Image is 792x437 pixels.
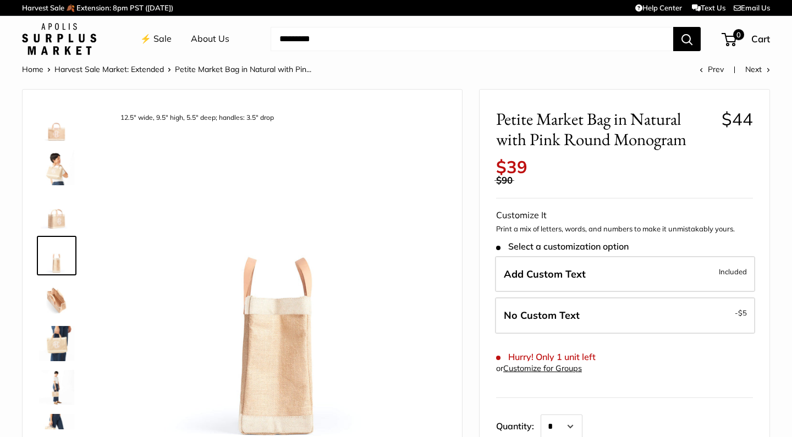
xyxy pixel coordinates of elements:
a: Home [22,64,43,74]
span: - [735,306,747,319]
a: Email Us [734,3,770,12]
a: Petite Market Bag in Natural with Pink Round Monogram [37,368,76,407]
img: Petite Market Bag in Natural with Pink Round Monogram [39,370,74,405]
img: description_12.5" wide, 9.5" high, 5.5" deep; handles: 3.5" drop [39,238,74,273]
span: Cart [751,33,770,45]
a: Next [745,64,770,74]
span: Included [719,265,747,278]
button: Search [673,27,701,51]
span: $44 [722,108,753,130]
span: $90 [496,174,513,186]
a: description_12.5" wide, 9.5" high, 5.5" deep; handles: 3.5" drop [37,236,76,275]
img: Petite Market Bag in Natural with Pink Round Monogram [39,326,74,361]
p: Print a mix of letters, words, and numbers to make it unmistakably yours. [496,224,753,235]
div: or [496,361,582,376]
span: $5 [738,308,747,317]
div: 12.5" wide, 9.5" high, 5.5" deep; handles: 3.5" drop [115,110,279,125]
a: Text Us [692,3,725,12]
input: Search... [271,27,673,51]
label: Leave Blank [495,297,755,334]
a: Help Center [635,3,682,12]
span: Hurry! Only 1 unit left [496,352,596,362]
img: Apolis: Surplus Market [22,23,96,55]
img: Petite Market Bag in Natural with Pink Round Monogram [39,150,74,185]
span: 0 [733,29,744,40]
span: Petite Market Bag in Natural with Pink Round Monogram [496,109,713,150]
span: Add Custom Text [504,268,586,280]
a: description_Inner pocket good for daily drivers. Plus, water resistant inner lining good for anyt... [37,280,76,319]
a: Petite Market Bag in Natural with Pink Round Monogram [37,148,76,187]
a: Customize for Groups [503,363,582,373]
img: Petite Market Bag in Natural with Pink Round Monogram [39,194,74,229]
span: No Custom Text [504,309,580,322]
div: Customize It [496,207,753,224]
a: Prev [700,64,724,74]
a: description_Make it yours with monogram. [37,104,76,143]
nav: Breadcrumb [22,62,311,76]
a: About Us [191,31,229,47]
a: Harvest Sale Market: Extended [54,64,164,74]
a: Petite Market Bag in Natural with Pink Round Monogram [37,324,76,363]
img: description_Make it yours with monogram. [39,106,74,141]
span: $39 [496,156,527,178]
span: Petite Market Bag in Natural with Pin... [175,64,311,74]
label: Add Custom Text [495,256,755,292]
span: Select a customization option [496,241,629,252]
a: ⚡️ Sale [140,31,172,47]
img: description_Inner pocket good for daily drivers. Plus, water resistant inner lining good for anyt... [39,282,74,317]
a: 0 Cart [723,30,770,48]
a: Petite Market Bag in Natural with Pink Round Monogram [37,192,76,231]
